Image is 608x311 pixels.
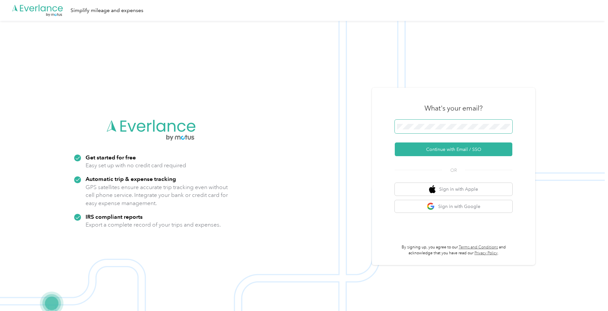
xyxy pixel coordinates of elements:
[395,142,512,156] button: Continue with Email / SSO
[86,183,228,207] p: GPS satellites ensure accurate trip tracking even without cell phone service. Integrate your bank...
[86,213,143,220] strong: IRS compliant reports
[427,202,435,211] img: google logo
[442,167,465,174] span: OR
[86,221,221,229] p: Export a complete record of your trips and expenses.
[395,244,512,256] p: By signing up, you agree to our and acknowledge that you have read our .
[86,175,176,182] strong: Automatic trip & expense tracking
[429,185,436,193] img: apple logo
[474,251,498,256] a: Privacy Policy
[71,7,143,15] div: Simplify mileage and expenses
[424,104,483,113] h3: What's your email?
[86,154,136,161] strong: Get started for free
[395,200,512,213] button: google logoSign in with Google
[395,183,512,196] button: apple logoSign in with Apple
[86,161,186,170] p: Easy set up with no credit card required
[459,245,498,250] a: Terms and Conditions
